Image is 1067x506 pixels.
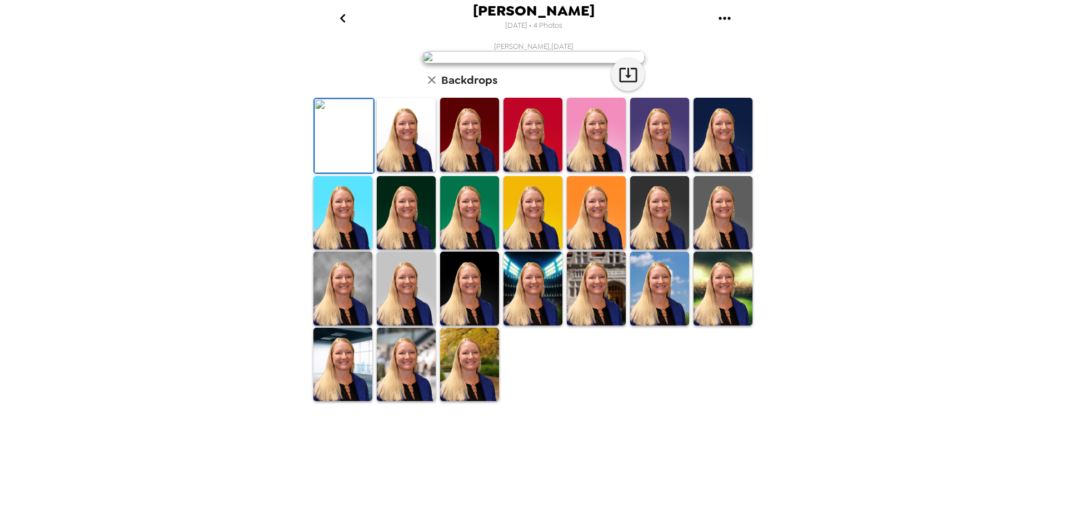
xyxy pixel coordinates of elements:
span: [PERSON_NAME] , [DATE] [494,42,574,51]
img: user [422,51,645,63]
img: Original [315,99,373,173]
h6: Backdrops [441,71,497,89]
span: [DATE] • 4 Photos [505,18,562,33]
span: [PERSON_NAME] [473,3,595,18]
